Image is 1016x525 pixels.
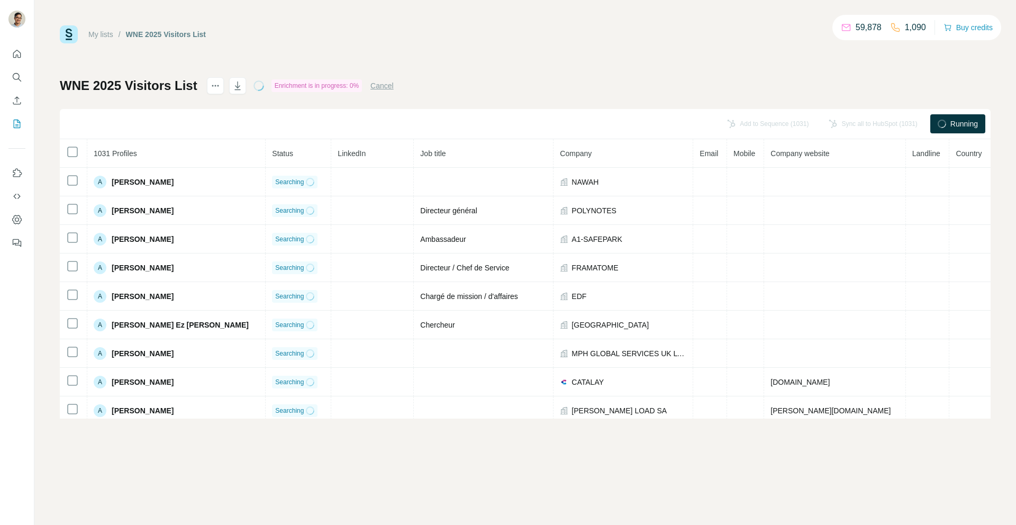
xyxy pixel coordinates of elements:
[8,164,25,183] button: Use Surfe on LinkedIn
[571,320,649,330] span: [GEOGRAPHIC_DATA]
[112,348,174,359] span: [PERSON_NAME]
[94,376,106,388] div: A
[94,149,137,158] span: 1031 Profiles
[275,349,304,358] span: Searching
[112,177,174,187] span: [PERSON_NAME]
[770,149,829,158] span: Company website
[571,262,618,273] span: FRAMATOME
[126,29,206,40] div: WNE 2025 Visitors List
[770,378,830,386] span: [DOMAIN_NAME]
[733,149,755,158] span: Mobile
[8,210,25,229] button: Dashboard
[338,149,366,158] span: LinkedIn
[112,262,174,273] span: [PERSON_NAME]
[112,405,174,416] span: [PERSON_NAME]
[94,233,106,246] div: A
[275,292,304,301] span: Searching
[275,320,304,330] span: Searching
[94,347,106,360] div: A
[60,77,197,94] h1: WNE 2025 Visitors List
[94,261,106,274] div: A
[88,30,113,39] a: My lists
[275,377,304,387] span: Searching
[420,149,446,158] span: Job title
[571,205,616,216] span: POLYNOTES
[420,264,509,272] span: Directeur / Chef de Service
[8,114,25,133] button: My lists
[8,11,25,28] img: Avatar
[275,263,304,273] span: Searching
[950,119,978,129] span: Running
[207,77,224,94] button: actions
[912,149,940,158] span: Landline
[275,406,304,415] span: Searching
[94,204,106,217] div: A
[94,319,106,331] div: A
[420,292,518,301] span: Chargé de mission / d'affaires
[272,149,293,158] span: Status
[271,79,362,92] div: Enrichment is in progress: 0%
[94,176,106,188] div: A
[60,25,78,43] img: Surfe Logo
[8,68,25,87] button: Search
[275,206,304,215] span: Searching
[905,21,926,34] p: 1,090
[112,291,174,302] span: [PERSON_NAME]
[571,405,667,416] span: [PERSON_NAME] LOAD SA
[8,187,25,206] button: Use Surfe API
[571,177,598,187] span: NAWAH
[8,44,25,64] button: Quick start
[112,377,174,387] span: [PERSON_NAME]
[119,29,121,40] li: /
[112,205,174,216] span: [PERSON_NAME]
[560,149,592,158] span: Company
[8,91,25,110] button: Enrich CSV
[700,149,718,158] span: Email
[112,320,249,330] span: [PERSON_NAME] Ez [PERSON_NAME]
[420,321,455,329] span: Chercheur
[420,206,477,215] span: Directeur général
[420,235,466,243] span: Ambassadeur
[8,233,25,252] button: Feedback
[856,21,882,34] p: 59,878
[94,404,106,417] div: A
[571,234,622,245] span: A1-SAFEPARK
[275,234,304,244] span: Searching
[571,291,586,302] span: EDF
[944,20,993,35] button: Buy credits
[112,234,174,245] span: [PERSON_NAME]
[94,290,106,303] div: A
[956,149,982,158] span: Country
[571,348,686,359] span: MPH GLOBAL SERVICES UK LTD
[571,377,604,387] span: CATALAY
[770,406,891,415] span: [PERSON_NAME][DOMAIN_NAME]
[560,378,568,386] img: company-logo
[370,80,394,91] button: Cancel
[275,177,304,187] span: Searching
